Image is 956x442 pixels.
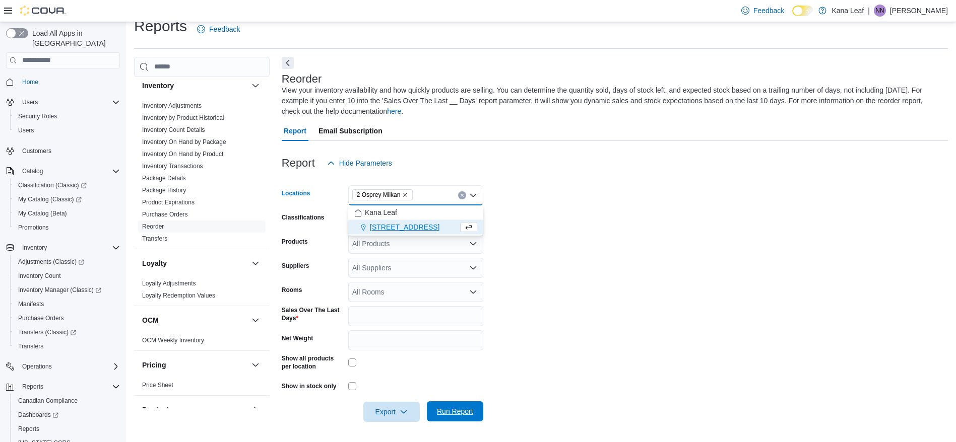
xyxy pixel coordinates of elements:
[142,223,164,231] span: Reorder
[249,359,262,371] button: Pricing
[318,121,383,141] span: Email Subscription
[832,5,864,17] p: Kana Leaf
[469,288,477,296] button: Open list of options
[18,195,82,203] span: My Catalog (Classic)
[365,207,397,217] span: Kana Leaf
[14,298,48,310] a: Manifests
[134,379,270,395] div: Pricing
[142,360,166,370] h3: Pricing
[142,150,223,158] span: Inventory On Hand by Product
[142,187,186,194] a: Package History
[22,362,52,371] span: Operations
[142,210,188,218] span: Purchase Orders
[142,81,247,91] button: Inventory
[10,220,124,235] button: Promotions
[14,124,38,136] a: Users
[18,96,120,108] span: Users
[142,211,188,218] a: Purchase Orders
[18,181,87,189] span: Classification (Classic)
[142,258,167,268] h3: Loyalty
[402,192,408,198] button: Remove 2 Osprey Miikan from selection in this group
[2,95,124,109] button: Users
[142,405,173,415] h3: Products
[792,16,793,17] span: Dark Mode
[369,402,414,422] span: Export
[284,121,306,141] span: Report
[10,394,124,408] button: Canadian Compliance
[142,138,226,145] a: Inventory On Hand by Package
[10,269,124,283] button: Inventory Count
[282,73,322,85] h3: Reorder
[142,126,205,133] a: Inventory Count Details
[14,222,53,234] a: Promotions
[134,334,270,350] div: OCM
[134,277,270,306] div: Loyalty
[18,242,120,254] span: Inventory
[22,167,43,175] span: Catalog
[18,165,47,177] button: Catalog
[348,205,483,220] button: Kana Leaf
[249,404,262,416] button: Products
[14,110,61,122] a: Security Roles
[2,164,124,178] button: Catalog
[282,286,302,294] label: Rooms
[14,124,120,136] span: Users
[14,326,80,338] a: Transfers (Classic)
[14,284,105,296] a: Inventory Manager (Classic)
[142,382,173,389] a: Price Sheet
[2,241,124,255] button: Inventory
[18,76,120,88] span: Home
[18,300,44,308] span: Manifests
[10,255,124,269] a: Adjustments (Classic)
[792,6,813,16] input: Dark Mode
[18,76,42,88] a: Home
[142,235,167,243] span: Transfers
[282,262,309,270] label: Suppliers
[14,340,120,352] span: Transfers
[18,144,120,157] span: Customers
[10,297,124,311] button: Manifests
[868,5,870,17] p: |
[282,306,344,322] label: Sales Over The Last Days
[142,163,203,170] a: Inventory Transactions
[18,411,58,419] span: Dashboards
[370,222,439,232] span: [STREET_ADDRESS]
[10,422,124,436] button: Reports
[134,16,187,36] h1: Reports
[352,189,413,200] span: 2 Osprey Miikan
[142,114,224,122] span: Inventory by Product Historical
[14,179,120,191] span: Classification (Classic)
[14,270,120,282] span: Inventory Count
[2,75,124,89] button: Home
[18,258,84,266] span: Adjustments (Classic)
[14,423,43,435] a: Reports
[10,325,124,339] a: Transfers (Classic)
[14,222,120,234] span: Promotions
[249,257,262,269] button: Loyalty
[427,401,483,421] button: Run Report
[18,360,56,373] button: Operations
[14,298,120,310] span: Manifests
[14,284,120,296] span: Inventory Manager (Classic)
[282,57,294,69] button: Next
[142,175,186,182] a: Package Details
[2,143,124,158] button: Customers
[18,360,120,373] span: Operations
[282,382,337,390] label: Show in stock only
[142,336,204,344] span: OCM Weekly Inventory
[18,165,120,177] span: Catalog
[14,256,120,268] span: Adjustments (Classic)
[142,360,247,370] button: Pricing
[142,198,195,206] span: Product Expirations
[458,191,466,199] button: Clear input
[282,189,310,197] label: Locations
[18,397,78,405] span: Canadian Compliance
[363,402,420,422] button: Export
[469,240,477,248] button: Open list of options
[142,199,195,206] a: Product Expirations
[14,395,82,407] a: Canadian Compliance
[14,193,120,205] span: My Catalog (Classic)
[14,179,91,191] a: Classification (Classic)
[249,80,262,92] button: Inventory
